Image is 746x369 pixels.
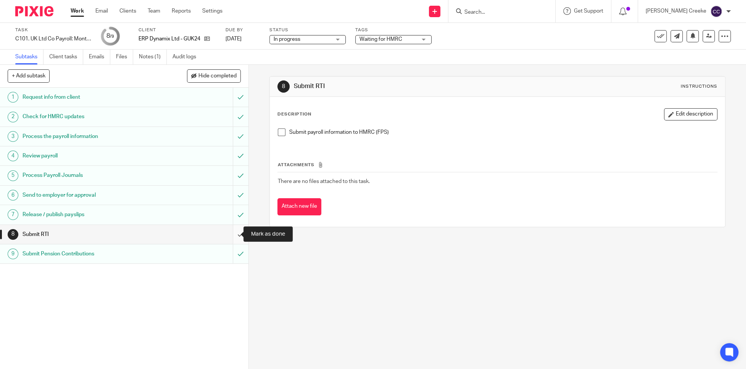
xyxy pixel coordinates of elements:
[187,69,241,82] button: Hide completed
[172,7,191,15] a: Reports
[277,80,290,93] div: 8
[23,131,158,142] h1: Process the payroll information
[172,50,202,64] a: Audit logs
[23,150,158,162] h1: Review payroll
[110,34,114,39] small: /9
[8,151,18,161] div: 4
[8,131,18,142] div: 3
[8,170,18,181] div: 5
[198,73,237,79] span: Hide completed
[148,7,160,15] a: Team
[289,128,717,136] p: Submit payroll information to HMRC (FPS)
[15,50,44,64] a: Subtasks
[269,27,346,33] label: Status
[8,249,18,259] div: 9
[8,69,50,82] button: + Add subtask
[8,229,18,240] div: 8
[139,35,200,43] p: ERP Dynamix Ltd - GUK2492
[119,7,136,15] a: Clients
[71,7,84,15] a: Work
[226,27,260,33] label: Due by
[139,50,167,64] a: Notes (1)
[274,37,300,42] span: In progress
[23,209,158,220] h1: Release / publish payslips
[89,50,110,64] a: Emails
[139,27,216,33] label: Client
[664,108,717,120] button: Edit description
[15,6,53,16] img: Pixie
[23,111,158,122] h1: Check for HMRC updates
[355,27,432,33] label: Tags
[116,50,133,64] a: Files
[23,229,158,240] h1: Submit RTI
[95,7,108,15] a: Email
[710,5,722,18] img: svg%3E
[8,209,18,220] div: 7
[277,198,321,215] button: Attach new file
[23,189,158,201] h1: Send to employer for approval
[226,36,242,42] span: [DATE]
[8,92,18,103] div: 1
[15,27,92,33] label: Task
[278,163,314,167] span: Attachments
[277,111,311,117] p: Description
[8,112,18,122] div: 2
[464,9,532,16] input: Search
[202,7,222,15] a: Settings
[23,91,158,103] h1: Request info from client
[574,8,603,14] span: Get Support
[278,179,370,184] span: There are no files attached to this task.
[23,170,158,181] h1: Process Payroll Journals
[106,32,114,40] div: 8
[681,83,717,90] div: Instructions
[23,248,158,260] h1: Submit Pension Contributions
[359,37,402,42] span: Waiting for HMRC
[49,50,83,64] a: Client tasks
[646,7,706,15] p: [PERSON_NAME] Creeke
[8,190,18,201] div: 6
[15,35,92,43] div: C101. UK Ltd Co Payroll: Monthly
[294,82,514,90] h1: Submit RTI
